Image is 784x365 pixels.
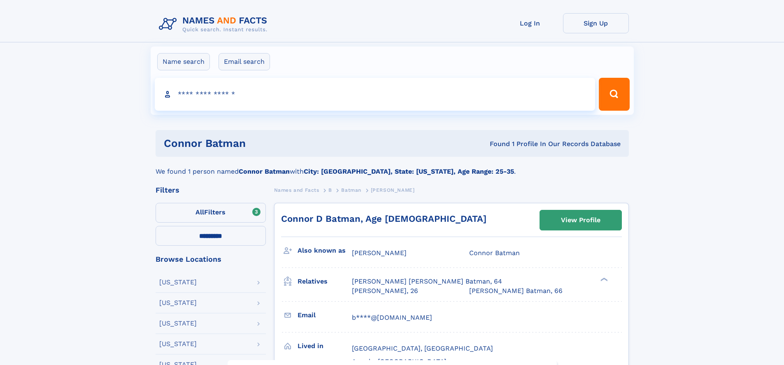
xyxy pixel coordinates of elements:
[159,300,197,306] div: [US_STATE]
[298,244,352,258] h3: Also known as
[298,339,352,353] h3: Lived in
[352,249,407,257] span: [PERSON_NAME]
[157,53,210,70] label: Name search
[563,13,629,33] a: Sign Up
[219,53,270,70] label: Email search
[155,78,596,111] input: search input
[239,167,290,175] b: Connor Batman
[352,344,493,352] span: [GEOGRAPHIC_DATA], [GEOGRAPHIC_DATA]
[195,208,204,216] span: All
[159,279,197,286] div: [US_STATE]
[540,210,621,230] a: View Profile
[298,274,352,288] h3: Relatives
[341,187,361,193] span: Batman
[156,203,266,223] label: Filters
[156,157,629,177] div: We found 1 person named with .
[274,185,319,195] a: Names and Facts
[328,185,332,195] a: B
[156,13,274,35] img: Logo Names and Facts
[598,277,608,282] div: ❯
[561,211,600,230] div: View Profile
[341,185,361,195] a: Batman
[304,167,514,175] b: City: [GEOGRAPHIC_DATA], State: [US_STATE], Age Range: 25-35
[298,308,352,322] h3: Email
[469,249,520,257] span: Connor Batman
[159,341,197,347] div: [US_STATE]
[156,186,266,194] div: Filters
[599,78,629,111] button: Search Button
[159,320,197,327] div: [US_STATE]
[352,286,418,295] a: [PERSON_NAME], 26
[281,214,486,224] a: Connor D Batman, Age [DEMOGRAPHIC_DATA]
[497,13,563,33] a: Log In
[371,187,415,193] span: [PERSON_NAME]
[328,187,332,193] span: B
[469,286,563,295] a: [PERSON_NAME] Batman, 66
[368,139,621,149] div: Found 1 Profile In Our Records Database
[156,256,266,263] div: Browse Locations
[352,277,502,286] a: [PERSON_NAME] [PERSON_NAME] Batman, 64
[164,138,368,149] h1: Connor Batman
